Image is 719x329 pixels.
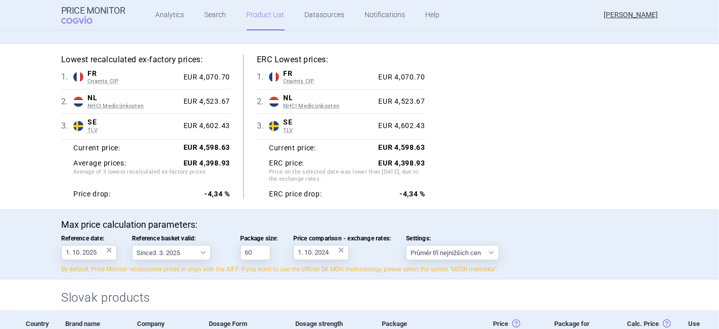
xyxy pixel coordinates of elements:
strong: Current price: [73,144,120,152]
span: NHCI Medicijnkosten [87,103,179,110]
div: × [338,244,344,256]
p: Max price calculation parameters: [61,219,658,230]
span: Cnamts CIP [87,78,179,85]
span: COGVIO [61,16,107,24]
span: 3 . [257,120,269,132]
strong: ERC price: [269,159,304,168]
span: FR [87,69,179,78]
span: TLV [283,127,375,134]
span: 1 . [61,71,73,83]
span: Cnamts CIP [283,78,375,85]
span: NL [283,94,375,103]
strong: EUR 4,598.63 [184,143,230,151]
div: EUR 4,070.70 [179,73,230,82]
span: NHCI Medicijnkosten [283,103,375,110]
a: Price MonitorCOGVIO [61,6,125,25]
span: Reference basket valid: [132,235,225,242]
input: Package size: [240,245,271,260]
strong: EUR 4,398.93 [379,159,425,167]
strong: ERC price drop: [269,190,322,199]
div: EUR 4,602.43 [179,121,230,131]
span: Price comparison - exchange rates: [293,235,391,242]
span: TLV [87,127,179,134]
div: EUR 4,070.70 [375,73,425,82]
span: 1 . [257,71,269,83]
span: Package size: [240,235,278,242]
h5: Lowest recalculated ex-factory prices: [61,54,230,65]
input: Price comparison - exchange rates:× [293,245,349,260]
span: 2 . [257,96,269,108]
span: NL [87,94,179,103]
span: Settings: [406,235,499,242]
strong: EUR 4,398.93 [184,159,230,167]
select: Reference basket valid: [132,245,211,260]
h5: ERC Lowest prices: [257,54,425,65]
strong: -4,34 % [399,190,425,198]
strong: Price drop: [73,190,111,199]
select: Settings: [406,245,499,260]
span: Price on the selected date was lower than [DATE], due to the exchange rates. [269,169,425,185]
strong: Price Monitor [61,6,125,16]
img: Netherlands [73,97,83,107]
img: France [73,72,83,82]
strong: Average prices: [73,159,126,168]
input: Reference date:× [61,245,117,260]
div: EUR 4,602.43 [375,121,425,131]
img: Sweden [73,121,83,131]
span: SE [87,118,179,127]
div: EUR 4,523.67 [179,97,230,106]
strong: EUR 4,598.63 [379,143,425,151]
img: France [269,72,279,82]
div: × [106,244,112,256]
span: SE [283,118,375,127]
img: Netherlands [269,97,279,107]
span: Reference date: [61,235,117,242]
strong: -4,34 % [204,190,230,198]
strong: Current price: [269,144,316,152]
p: By default, Price Monitor recalculates prices in align with the AIFP. If you want to use the offi... [61,265,658,274]
span: Average of 3 lowest recalculated ex-factory prices [73,169,230,185]
div: EUR 4,523.67 [375,97,425,106]
span: FR [283,69,375,78]
h2: Slovak products [61,290,658,306]
span: 3 . [61,120,73,132]
img: Sweden [269,121,279,131]
span: 2 . [61,96,73,108]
